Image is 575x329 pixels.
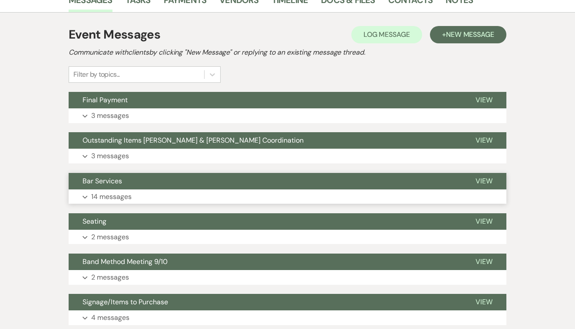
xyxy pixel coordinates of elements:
[91,272,129,283] p: 2 messages
[69,132,462,149] button: Outstanding Items [PERSON_NAME] & [PERSON_NAME] Coordination
[69,189,506,204] button: 14 messages
[91,150,129,162] p: 3 messages
[83,95,128,104] span: Final Payment
[69,270,506,285] button: 2 messages
[83,297,168,306] span: Signage/Items to Purchase
[91,231,129,243] p: 2 messages
[69,294,462,310] button: Signage/Items to Purchase
[476,95,492,104] span: View
[69,230,506,244] button: 2 messages
[462,132,506,149] button: View
[69,92,462,108] button: Final Payment
[83,136,304,145] span: Outstanding Items [PERSON_NAME] & [PERSON_NAME] Coordination
[476,217,492,226] span: View
[91,191,132,202] p: 14 messages
[351,26,422,43] button: Log Message
[446,30,494,39] span: New Message
[69,310,506,325] button: 4 messages
[83,176,122,186] span: Bar Services
[364,30,410,39] span: Log Message
[69,254,462,270] button: Band Method Meeting 9/10
[462,92,506,108] button: View
[476,136,492,145] span: View
[462,254,506,270] button: View
[73,69,120,80] div: Filter by topics...
[69,213,462,230] button: Seating
[69,173,462,189] button: Bar Services
[462,213,506,230] button: View
[91,110,129,121] p: 3 messages
[476,297,492,306] span: View
[69,108,506,123] button: 3 messages
[462,294,506,310] button: View
[69,149,506,163] button: 3 messages
[69,47,506,58] h2: Communicate with clients by clicking "New Message" or replying to an existing message thread.
[476,176,492,186] span: View
[83,257,168,266] span: Band Method Meeting 9/10
[83,217,106,226] span: Seating
[91,312,129,323] p: 4 messages
[69,26,160,44] h1: Event Messages
[430,26,506,43] button: +New Message
[476,257,492,266] span: View
[462,173,506,189] button: View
